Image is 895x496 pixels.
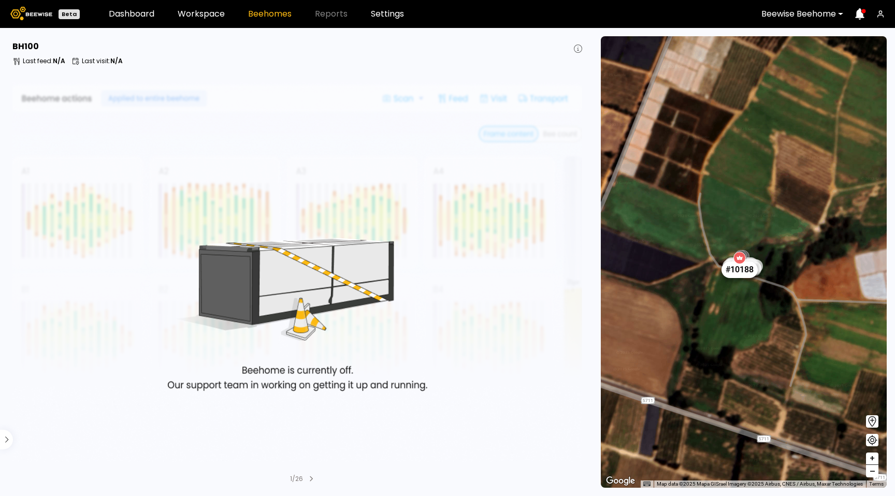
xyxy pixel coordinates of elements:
button: Keyboard shortcuts [643,480,651,488]
a: Dashboard [109,10,154,18]
span: + [869,452,875,465]
a: Beehomes [248,10,292,18]
div: # 10074 [730,259,763,273]
a: Terms (opens in new tab) [869,481,884,487]
div: # 10188 [721,261,758,278]
button: + [866,453,878,465]
p: Last visit : [82,58,123,64]
div: ארנבות [729,251,758,273]
span: Reports [315,10,348,18]
b: N/A [53,56,65,65]
span: Map data ©2025 Mapa GISrael Imagery ©2025 Airbus, CNES / Airbus, Maxar Technologies [657,481,863,487]
img: Google [603,474,638,488]
span: – [870,465,875,478]
img: Empty State [12,82,584,462]
h3: BH 100 [12,42,39,51]
img: Beewise logo [10,7,52,20]
a: Settings [371,10,404,18]
p: Last feed : [23,58,65,64]
a: Workspace [178,10,225,18]
div: Beta [59,9,80,19]
b: N/A [110,56,123,65]
div: 1 / 26 [290,474,303,484]
a: Open this area in Google Maps (opens a new window) [603,474,638,488]
button: – [866,465,878,477]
